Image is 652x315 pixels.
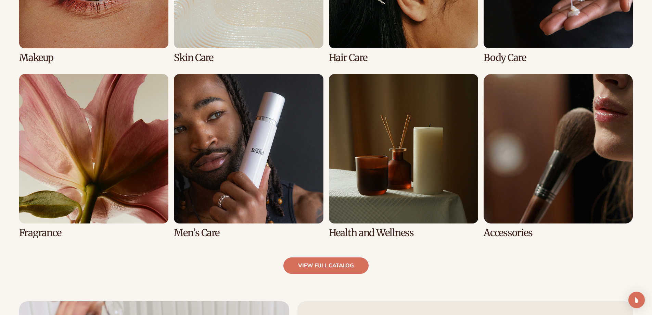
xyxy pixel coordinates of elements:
h3: Skin Care [174,52,323,63]
a: view full catalog [283,257,369,274]
div: 7 / 8 [329,74,478,238]
h3: Makeup [19,52,168,63]
div: Open Intercom Messenger [628,292,645,308]
div: 8 / 8 [484,74,633,238]
div: 6 / 8 [174,74,323,238]
h3: Hair Care [329,52,478,63]
div: 5 / 8 [19,74,168,238]
h3: Body Care [484,52,633,63]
